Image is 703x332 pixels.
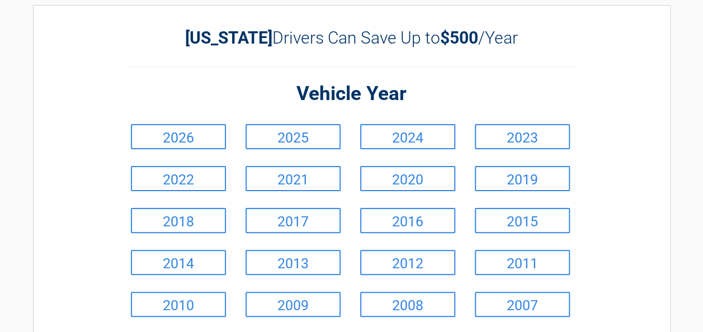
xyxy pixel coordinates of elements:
a: 2016 [360,208,455,233]
a: 2018 [131,208,226,233]
a: 2019 [475,166,570,191]
a: 2020 [360,166,455,191]
b: [US_STATE] [185,28,272,48]
a: 2011 [475,250,570,275]
a: 2021 [246,166,341,191]
h2: Vehicle Year [128,81,575,107]
h2: Drivers Can Save Up to /Year [128,28,575,48]
a: 2023 [475,124,570,149]
a: 2017 [246,208,341,233]
a: 2015 [475,208,570,233]
a: 2014 [131,250,226,275]
a: 2007 [475,292,570,317]
a: 2012 [360,250,455,275]
a: 2024 [360,124,455,149]
a: 2008 [360,292,455,317]
a: 2022 [131,166,226,191]
a: 2025 [246,124,341,149]
a: 2013 [246,250,341,275]
a: 2009 [246,292,341,317]
b: $500 [440,28,478,48]
a: 2010 [131,292,226,317]
a: 2026 [131,124,226,149]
